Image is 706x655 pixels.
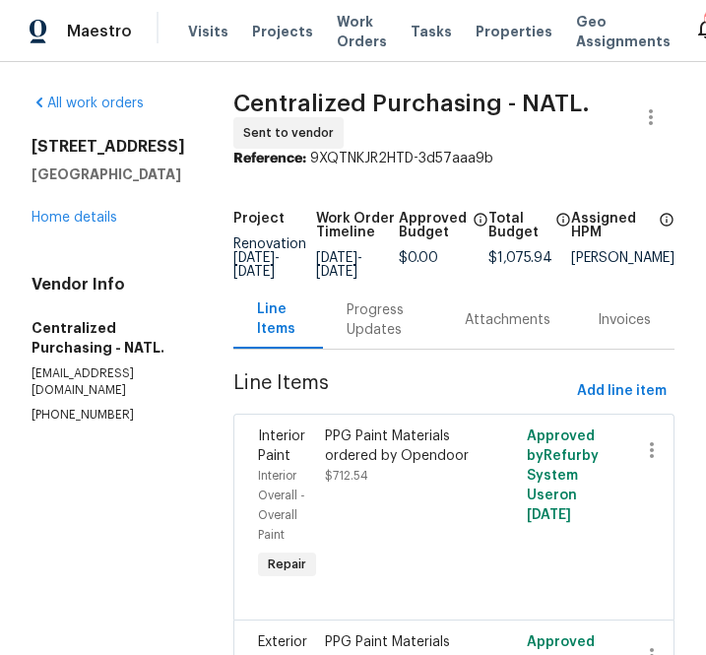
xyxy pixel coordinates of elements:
span: Line Items [233,373,569,410]
p: [PHONE_NUMBER] [32,407,186,424]
b: Reference: [233,152,306,165]
h4: Vendor Info [32,275,186,295]
span: - [233,251,280,279]
button: Add line item [569,373,674,410]
span: Repair [260,555,314,574]
span: Renovation [233,237,306,279]
div: Invoices [598,310,651,330]
span: [DATE] [233,251,275,265]
span: [DATE] [527,508,571,522]
span: [DATE] [316,265,357,279]
span: Tasks [411,25,452,38]
span: Maestro [67,22,132,41]
div: PPG Paint Materials ordered by Opendoor [325,426,481,466]
span: The total cost of line items that have been proposed by Opendoor. This sum includes line items th... [555,212,571,251]
span: The total cost of line items that have been approved by both Opendoor and the Trade Partner. This... [473,212,488,251]
a: Home details [32,211,117,225]
span: Visits [188,22,228,41]
h5: Total Budget [488,212,549,239]
div: [PERSON_NAME] [571,251,674,265]
h5: Work Order Timeline [316,212,399,239]
span: Add line item [577,379,667,404]
span: Projects [252,22,313,41]
div: Attachments [465,310,550,330]
span: Sent to vendor [243,123,342,143]
span: Geo Assignments [576,12,671,51]
span: [DATE] [316,251,357,265]
span: Work Orders [337,12,387,51]
span: The hpm assigned to this work order. [659,212,674,251]
div: Line Items [257,299,300,339]
h5: Assigned HPM [571,212,653,239]
h2: [STREET_ADDRESS] [32,137,186,157]
span: Interior Paint [258,429,305,463]
h5: Approved Budget [399,212,467,239]
span: Interior Overall - Overall Paint [258,470,305,541]
h5: Centralized Purchasing - NATL. [32,318,186,358]
a: All work orders [32,97,144,110]
h5: [GEOGRAPHIC_DATA] [32,164,186,184]
p: [EMAIL_ADDRESS][DOMAIN_NAME] [32,365,186,399]
div: Progress Updates [347,300,417,340]
span: Approved by Refurby System User on [527,429,599,522]
span: [DATE] [233,265,275,279]
span: - [316,251,362,279]
span: $0.00 [399,251,438,265]
span: $712.54 [325,470,368,482]
span: Properties [476,22,552,41]
h5: Project [233,212,285,226]
span: Centralized Purchasing - NATL. [233,92,590,115]
span: $1,075.94 [488,251,552,265]
div: 9XQTNKJR2HTD-3d57aaa9b [233,149,674,168]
